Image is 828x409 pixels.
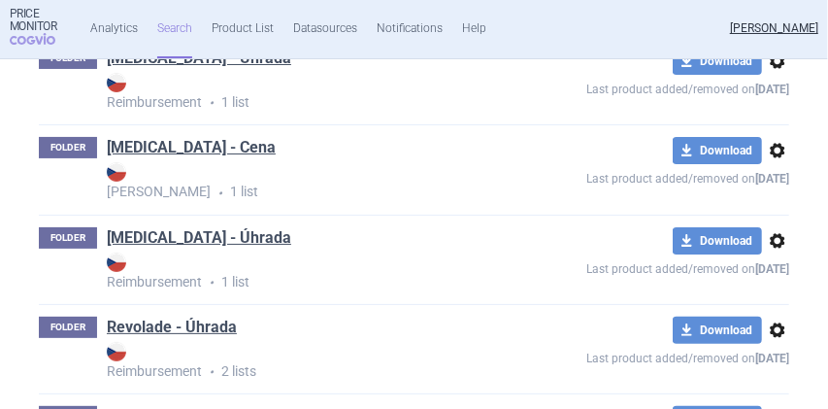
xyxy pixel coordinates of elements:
p: 1 list [107,162,564,202]
i: • [202,362,221,382]
a: Price MonitorCOGVIO [10,8,66,51]
p: Last product added/removed on [564,255,789,279]
i: • [211,184,230,203]
p: 1 list [107,73,564,113]
h1: PROLIA - Úhrada [107,48,291,73]
p: FOLDER [39,137,97,158]
button: Download [673,227,762,255]
i: • [202,273,221,292]
strong: [PERSON_NAME] [107,162,564,199]
strong: [DATE] [755,172,789,186]
p: FOLDER [39,227,97,249]
img: CZ [107,73,126,92]
button: Download [673,137,762,164]
p: 2 lists [107,342,564,382]
a: [MEDICAL_DATA] - Úhrada [107,227,291,249]
p: FOLDER [39,317,97,338]
strong: [DATE] [755,352,789,365]
p: 1 list [107,253,564,292]
p: FOLDER [39,48,97,69]
strong: [DATE] [755,83,789,96]
button: Download [673,48,762,75]
h1: REPATHA - Úhrada [107,227,291,253]
strong: [DATE] [755,262,789,276]
img: CZ [107,253,126,272]
button: Download [673,317,762,344]
strong: Reimbursement [107,253,564,290]
p: Last product added/removed on [564,344,789,368]
a: [MEDICAL_DATA] - Cena [107,137,276,158]
i: • [202,93,221,113]
h1: REPATHA - Cena [107,137,276,162]
strong: Reimbursement [107,73,564,110]
strong: Price Monitor [10,8,66,33]
span: COGVIO [10,33,66,45]
h1: Revolade - Úhrada [107,317,237,342]
p: Last product added/removed on [564,75,789,99]
img: CZ [107,162,126,182]
strong: Reimbursement [107,342,564,379]
p: Last product added/removed on [564,164,789,188]
a: [MEDICAL_DATA] - Úhrada [107,48,291,69]
a: Revolade - Úhrada [107,317,237,338]
img: CZ [107,342,126,361]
